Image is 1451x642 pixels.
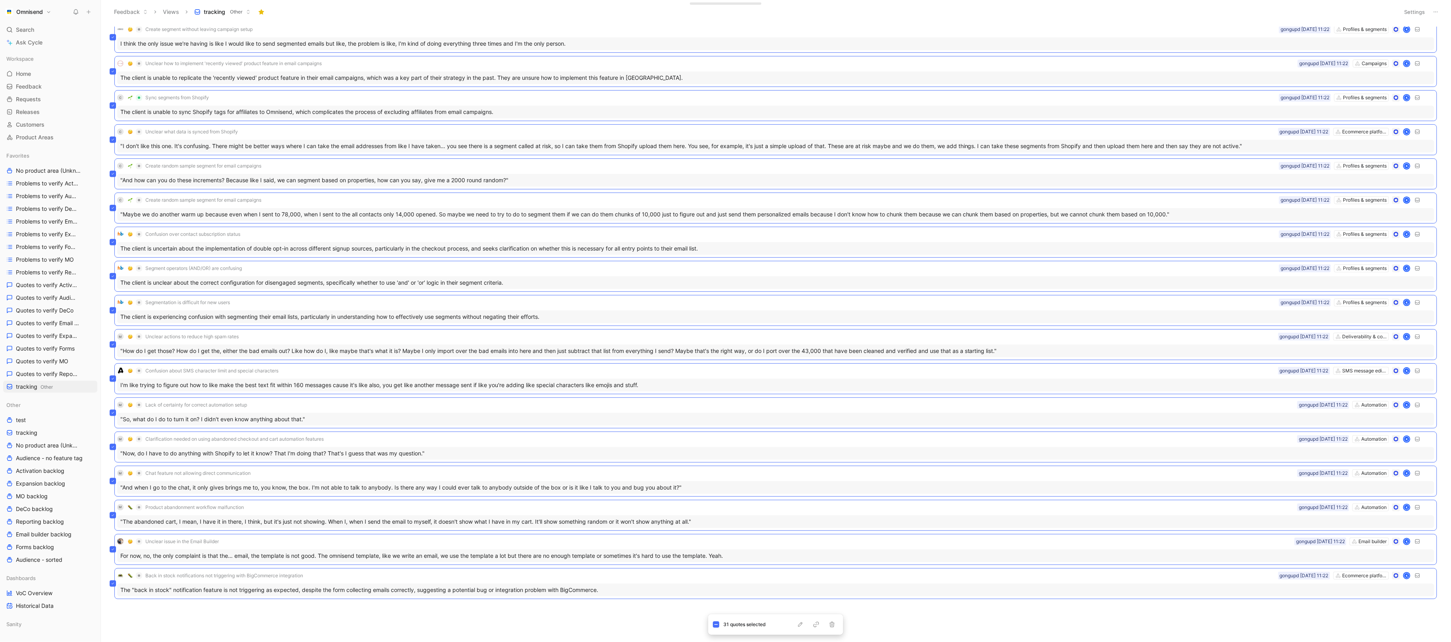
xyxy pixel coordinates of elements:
span: tracking [16,383,53,391]
span: Reporting backlog [16,518,64,526]
a: No product area (Unknowns) [3,165,97,177]
a: Problems to verify Reporting [3,266,97,278]
div: DashboardsVoC OverviewHistorical Data [3,572,97,612]
button: Feedback [110,6,151,18]
span: Quotes to verify Audience [16,294,78,302]
a: Quotes to verify Expansion [3,330,97,342]
a: Problems to verify MO [3,254,97,266]
a: test [3,414,97,426]
a: Quotes to verify Forms [3,343,97,355]
span: Releases [16,108,40,116]
span: Activation backlog [16,467,64,475]
div: Sanity [3,618,97,630]
span: test [16,416,26,424]
a: Quotes to verify Reporting [3,368,97,380]
a: trackingOther [3,381,97,393]
span: Expansion backlog [16,480,65,488]
span: DeCo backlog [16,505,53,513]
div: Sanity [3,618,97,632]
span: Other [6,401,21,409]
span: Quotes to verify Expansion [16,332,79,340]
a: logo🤔Segmentation is difficult for new usersProfiles & segmentsgongupd [DATE] 11:22KThe client is... [114,295,1437,326]
button: Settings [1401,6,1429,17]
span: Email builder backlog [16,530,71,538]
span: Product Areas [16,133,54,141]
a: C🌱Create random sample segment for email campaignsProfiles & segmentsgongupd [DATE] 11:22K"Maybe ... [114,193,1437,224]
span: Dashboards [6,574,36,582]
span: Quotes to verify Email builder [16,319,79,327]
span: Problems to verify Reporting [16,268,79,276]
a: Product Areas [3,131,97,143]
span: Workspace [6,55,34,63]
span: Problems to verify Audience [16,192,79,200]
a: Customers [3,119,97,131]
a: Feedback [3,81,97,93]
span: Ask Cycle [16,38,43,47]
a: logo🤔Confusion about SMS character limit and special charactersSMS message editorgongupd [DATE] 1... [114,363,1437,394]
a: Audience - no feature tag [3,452,97,464]
span: tracking [204,8,225,16]
button: Views [159,6,183,18]
span: VoC Overview [16,589,52,597]
a: M🤔Lack of certainty for correct automation setupAutomationgongupd [DATE] 11:22K"So, what do I do ... [114,397,1437,428]
a: VoC Overview [3,587,97,599]
span: Home [16,70,31,78]
span: tracking [16,429,37,437]
a: Problems to verify Email Builder [3,216,97,227]
a: logo🤔Segment operators (AND/OR) are confusingProfiles & segmentsgongupd [DATE] 11:22KThe client i... [114,261,1437,292]
a: C🌱Sync segments from ShopifyProfiles & segmentsgongupd [DATE] 11:22KThe client is unable to sync ... [114,90,1437,121]
a: Quotes to verify Audience [3,292,97,304]
button: trackingOther [191,6,254,18]
a: M🐛Product abandonment workflow malfunctionAutomationgongupd [DATE] 11:22K"The abandoned cart, I m... [114,500,1437,531]
span: Quotes to verify Activation [16,281,78,289]
span: Quotes to verify Reporting [16,370,78,378]
a: C🌱Create random sample segment for email campaignsProfiles & segmentsgongupd [DATE] 11:22K"And ho... [114,158,1437,189]
span: Audience - sorted [16,556,62,564]
a: logo🤔Unclear how to implement 'recently viewed' product feature in email campaignsCampaignsgongup... [114,56,1437,87]
a: Activation backlog [3,465,97,477]
span: Other [230,8,243,16]
a: logo🐛Back in stock notifications not triggering with BigCommerce integrationEcommerce platformsgo... [114,568,1437,599]
a: Email builder backlog [3,528,97,540]
span: Quotes to verify DeCo [16,307,73,314]
span: Problems to verify Expansion [16,230,79,238]
div: Workspace [3,53,97,65]
span: Search [16,25,34,35]
span: Audience - no feature tag [16,454,83,462]
span: Problems to verify Email Builder [16,218,80,226]
a: Problems to verify DeCo [3,203,97,215]
a: DeCo backlog [3,503,97,515]
h1: Omnisend [16,8,43,15]
a: logo🤔Confusion over contact subscription statusProfiles & segmentsgongupd [DATE] 11:22KThe client... [114,227,1437,258]
a: Forms backlog [3,541,97,553]
span: Quotes to verify Forms [16,345,75,353]
a: Requests [3,93,97,105]
a: Home [3,68,97,80]
a: M🤔Clarification needed on using abandoned checkout and cart automation featuresAutomationgongupd ... [114,432,1437,463]
a: M🤔Chat feature not allowing direct communicationAutomationgongupd [DATE] 11:22K"And when I go to ... [114,466,1437,497]
a: No product area (Unknowns) [3,440,97,451]
div: Favorites [3,150,97,162]
span: Other [41,384,53,390]
a: Quotes to verify MO [3,355,97,367]
a: Ask Cycle [3,37,97,48]
a: Releases [3,106,97,118]
span: Feedback [16,83,42,91]
a: Problems to verify Forms [3,241,97,253]
a: Quotes to verify Email builder [3,317,97,329]
a: Historical Data [3,600,97,612]
a: Problems to verify Activation [3,177,97,189]
span: Forms backlog [16,543,54,551]
span: Favorites [6,152,29,160]
span: Sanity [6,620,21,628]
img: Omnisend [5,8,13,16]
a: C🤔Unclear what data is synced from ShopifyEcommerce platformsgongupd [DATE] 11:22K"I don't like t... [114,124,1437,155]
a: Quotes to verify Activation [3,279,97,291]
a: tracking [3,427,97,439]
a: Audience - sorted [3,554,97,566]
div: 31 quotes selected [723,621,796,629]
a: M🤔Unclear actions to reduce high spam ratesDeliverability & compliancegongupd [DATE] 11:22K"How d... [114,329,1437,360]
a: Problems to verify Audience [3,190,97,202]
span: Problems to verify MO [16,256,74,264]
span: No product area (Unknowns) [16,167,81,175]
